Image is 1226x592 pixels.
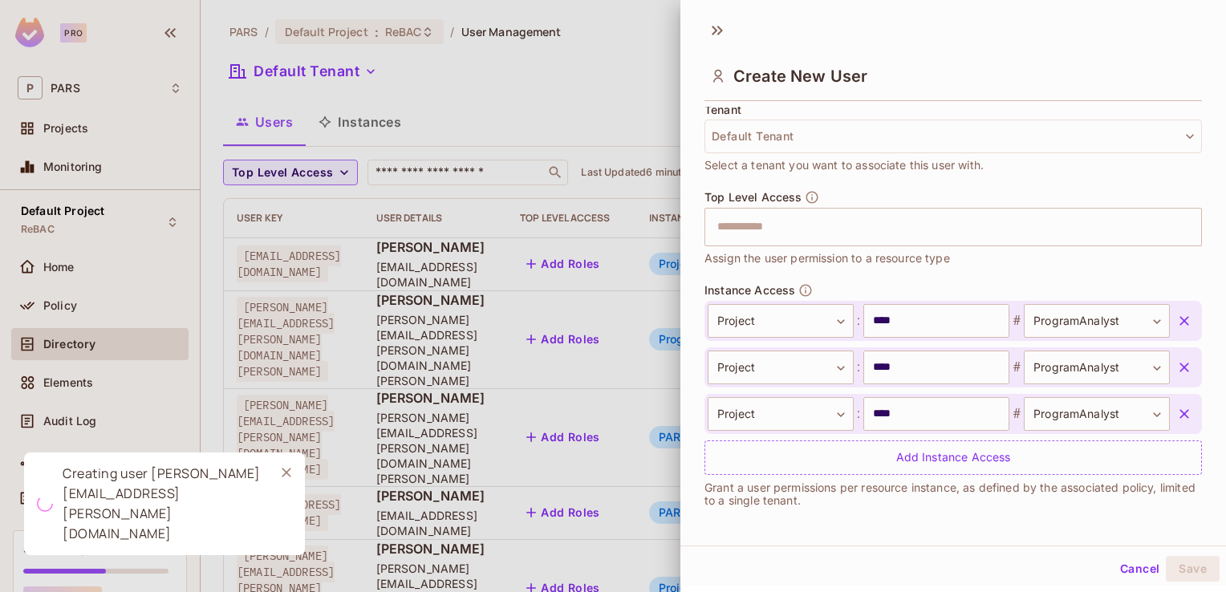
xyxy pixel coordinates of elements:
div: Add Instance Access [704,440,1202,475]
span: # [1009,358,1024,377]
div: ProgramAnalyst [1024,397,1170,431]
div: Creating user [PERSON_NAME][EMAIL_ADDRESS][PERSON_NAME][DOMAIN_NAME] [63,464,262,544]
span: : [854,311,863,330]
div: ProgramAnalyst [1024,351,1170,384]
span: Top Level Access [704,191,802,204]
div: ProgramAnalyst [1024,304,1170,338]
span: Tenant [704,103,741,116]
div: Project [708,351,854,384]
p: Grant a user permissions per resource instance, as defined by the associated policy, limited to a... [704,481,1202,507]
div: Project [708,304,854,338]
span: # [1009,311,1024,330]
span: Instance Access [704,284,795,297]
span: Select a tenant you want to associate this user with. [704,156,984,174]
button: Default Tenant [704,120,1202,153]
span: : [854,358,863,377]
button: Close [274,460,298,485]
button: Open [1193,225,1196,228]
span: Assign the user permission to a resource type [704,249,950,267]
span: Create New User [733,67,867,86]
div: Project [708,397,854,431]
button: Save [1166,556,1220,582]
button: Cancel [1114,556,1166,582]
span: # [1009,404,1024,424]
span: : [854,404,863,424]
